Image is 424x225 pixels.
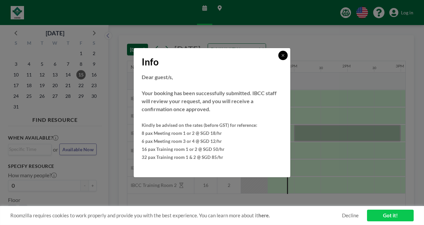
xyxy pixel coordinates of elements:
[142,145,282,153] h5: 16 pax Training room 1 or 2 @ SGD 50/hr
[258,212,270,218] a: here.
[142,56,159,68] span: Info
[367,210,414,221] a: Got it!
[10,212,342,219] span: Roomzilla requires cookies to work properly and provide you with the best experience. You can lea...
[142,74,173,80] strong: Dear guest/s,
[142,153,282,161] h5: 32 pax Training room 1 & 2 @ SGD 85/hr
[142,137,282,145] h5: 6 pax Meeting room 3 or 4 @ SGD 12/hr
[342,212,359,219] a: Decline
[142,90,277,112] strong: Your booking has been successfully submitted. IBCC staff will review your request, and you will r...
[142,129,282,137] h5: 8 pax Meeting room 1 or 2 @ SGD 18/hr
[142,121,282,129] h5: Kindly be advised on the rates (before GST) for reference:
